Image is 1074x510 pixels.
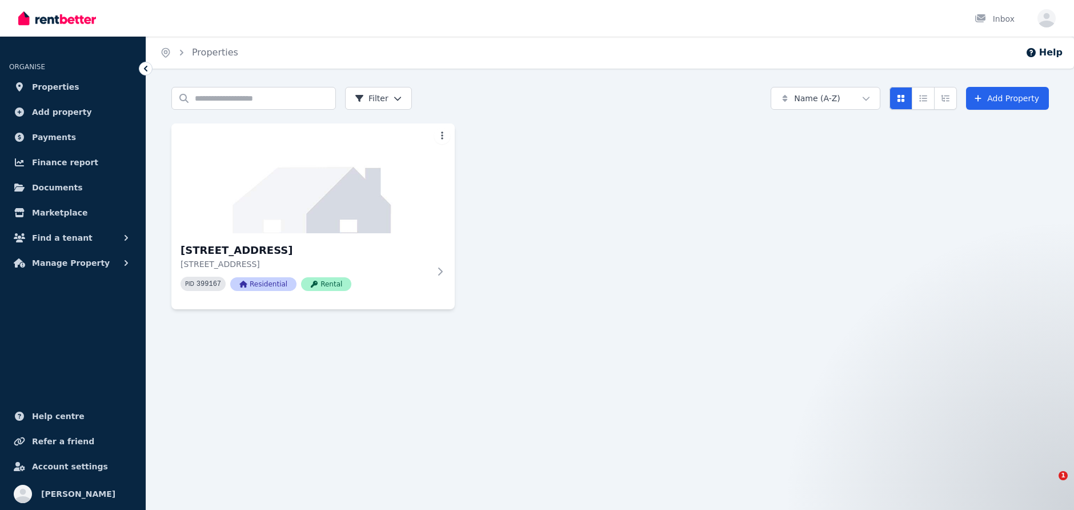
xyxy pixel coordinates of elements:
h3: [STREET_ADDRESS] [181,242,430,258]
span: Name (A-Z) [794,93,840,104]
span: Add property [32,105,92,119]
button: Find a tenant [9,226,137,249]
a: Payments [9,126,137,149]
span: Documents [32,181,83,194]
iframe: Intercom live chat [1035,471,1063,499]
a: Finance report [9,151,137,174]
img: RentBetter [18,10,96,27]
a: Refer a friend [9,430,137,453]
nav: Breadcrumb [146,37,252,69]
button: Help [1025,46,1063,59]
span: Marketplace [32,206,87,220]
span: Find a tenant [32,231,93,245]
a: Add Property [966,87,1049,110]
span: Refer a friend [32,435,94,448]
a: Help centre [9,405,137,428]
img: 14 S Bay Dr, Varsity Lakes [171,123,455,233]
a: Documents [9,176,137,199]
div: View options [889,87,957,110]
span: Finance report [32,156,98,169]
p: [STREET_ADDRESS] [181,258,430,270]
small: PID [185,281,194,287]
span: [PERSON_NAME] [41,487,115,501]
span: Manage Property [32,256,110,270]
a: Marketplace [9,201,137,224]
span: Properties [32,80,79,94]
a: Add property [9,101,137,123]
a: Properties [9,75,137,98]
button: Name (A-Z) [771,87,880,110]
div: Inbox [975,13,1015,25]
button: Card view [889,87,912,110]
button: Compact list view [912,87,935,110]
span: Help centre [32,409,85,423]
button: Manage Property [9,252,137,274]
button: Expanded list view [934,87,957,110]
span: 1 [1059,471,1068,480]
a: Properties [192,47,238,58]
span: ORGANISE [9,63,45,71]
a: 14 S Bay Dr, Varsity Lakes[STREET_ADDRESS][STREET_ADDRESS]PID 399167ResidentialRental [171,123,455,309]
span: Payments [32,130,76,144]
span: Rental [301,277,351,291]
span: Residential [230,277,296,291]
a: Account settings [9,455,137,478]
button: More options [434,128,450,144]
span: Filter [355,93,388,104]
span: Account settings [32,460,108,473]
button: Filter [345,87,412,110]
code: 399167 [197,280,221,288]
